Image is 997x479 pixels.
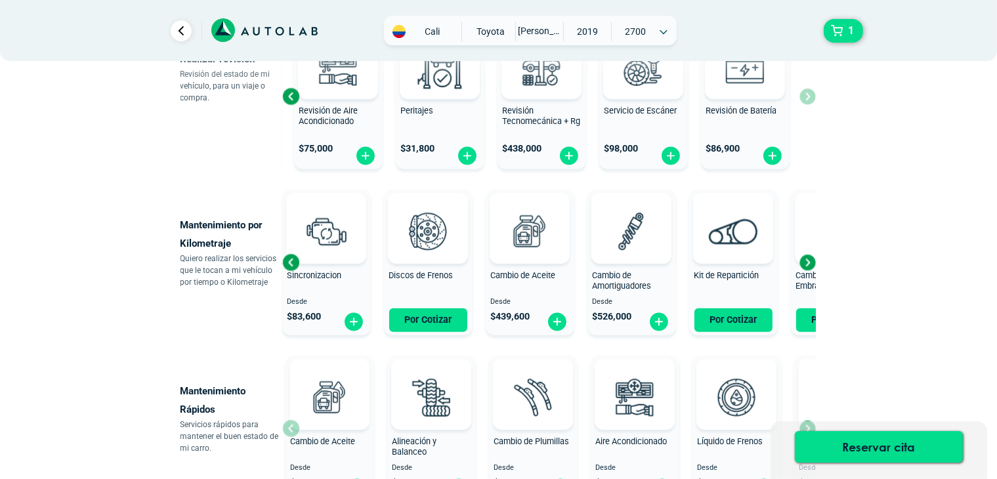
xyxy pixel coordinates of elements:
img: amortiguadores-v3.svg [603,202,660,260]
img: AD0BCuuxAAAAAElFTkSuQmCC [510,196,549,235]
img: cambio_de_aceite-v3.svg [501,202,559,260]
span: Revisión de Aire Acondicionado [299,106,358,127]
span: $ 75,000 [299,143,333,154]
span: Revisión de Batería [706,106,777,115]
img: cambio_bateria-v3.svg [716,37,774,95]
img: AD0BCuuxAAAAAElFTkSuQmCC [612,196,651,235]
button: Cambio de Kit de Embrague Por Cotizar [791,190,880,335]
span: Peritajes [401,106,434,115]
img: fi_plus-circle2.svg [648,312,669,332]
span: Desde [287,298,366,306]
div: Previous slide [281,253,301,272]
span: $ 83,600 [287,311,322,322]
img: peritaje-v3.svg [411,37,469,95]
span: TOYOTA [467,22,514,41]
span: 2700 [612,22,658,41]
span: Cambio de Amortiguadores [593,270,652,291]
img: alineacion_y_balanceo-v3.svg [402,368,460,426]
img: cambio_de_aceite-v3.svg [301,368,358,426]
img: Flag of COLOMBIA [392,25,406,38]
span: Kit de Repartición [694,270,759,280]
span: Desde [392,464,471,472]
span: $ 439,600 [491,311,530,322]
p: Mantenimiento por Kilometraje [180,216,282,253]
img: revision_tecno_mecanica-v3.svg [513,37,570,95]
button: Reservar cita [795,431,963,463]
span: Alineación y Balanceo [392,436,437,457]
div: Next slide [797,419,817,438]
img: liquido_frenos-v3.svg [708,368,765,426]
img: AD0BCuuxAAAAAElFTkSuQmCC [310,362,349,401]
span: Servicio de Escáner [605,106,677,115]
img: fi_plus-circle2.svg [355,146,376,166]
img: AD0BCuuxAAAAAElFTkSuQmCC [815,196,855,235]
img: aire_acondicionado-v3.svg [606,368,664,426]
button: Kit de Repartición Por Cotizar [689,190,778,335]
button: Revisión Tecnomecánica + Rg $438,000 [498,24,586,169]
span: Sincronizacion [287,270,342,280]
img: frenos2-v3.svg [399,202,457,260]
span: Desde [491,298,569,306]
button: Servicio de Escáner $98,000 [599,24,688,169]
span: 2019 [564,22,610,41]
span: Aire Acondicionado [596,436,668,446]
span: Discos de Frenos [389,270,454,280]
span: $ 526,000 [593,311,632,322]
span: [PERSON_NAME] [516,22,562,40]
span: Desde [291,464,369,472]
img: fi_plus-circle2.svg [559,146,580,166]
span: Desde [494,464,572,472]
img: AD0BCuuxAAAAAElFTkSuQmCC [307,196,346,235]
img: plumillas-v3.svg [504,368,562,426]
span: Cali [409,25,456,38]
span: $ 86,900 [706,143,740,154]
span: Cambio de Aceite [491,270,556,280]
button: Revisión de Aire Acondicionado $75,000 [294,24,383,169]
button: Por Cotizar [796,308,874,332]
img: liquido_refrigerante-v3.svg [809,368,867,426]
p: Mantenimiento Rápidos [180,382,282,419]
img: AD0BCuuxAAAAAElFTkSuQmCC [412,362,451,401]
img: sincronizacion-v3.svg [297,202,355,260]
span: Desde [698,464,776,472]
a: Ir al paso anterior [171,20,192,41]
img: aire_acondicionado-v3.svg [309,37,367,95]
span: Líquido de Frenos [698,436,763,446]
img: fi_plus-circle2.svg [457,146,478,166]
img: fi_plus-circle2.svg [547,312,568,332]
button: Cambio de Amortiguadores Desde $526,000 [587,190,676,335]
span: $ 438,000 [503,143,542,154]
span: Desde [596,464,674,472]
img: AD0BCuuxAAAAAElFTkSuQmCC [717,362,756,401]
button: Peritajes $31,800 [396,24,484,169]
img: AD0BCuuxAAAAAElFTkSuQmCC [408,196,448,235]
p: Servicios rápidos para mantener el buen estado de mi carro. [180,419,282,454]
img: fi_plus-circle2.svg [762,146,783,166]
p: Revisión del estado de mi vehículo, para un viaje o compra. [180,68,282,104]
img: AD0BCuuxAAAAAElFTkSuQmCC [713,196,753,235]
img: escaner-v3.svg [614,37,672,95]
div: Next slide [797,253,817,272]
div: Previous slide [281,87,301,106]
img: correa_de_reparticion-v3.svg [709,219,758,244]
button: 1 [824,19,863,43]
img: AD0BCuuxAAAAAElFTkSuQmCC [513,362,553,401]
span: Desde [593,298,671,306]
button: Sincronizacion Desde $83,600 [282,190,371,335]
span: Cambio de Plumillas [494,436,570,446]
button: Discos de Frenos Por Cotizar [384,190,473,335]
span: Cambio de Aceite [291,436,356,446]
span: $ 98,000 [605,143,639,154]
img: fi_plus-circle2.svg [343,312,364,332]
button: Revisión de Batería $86,900 [701,24,790,169]
span: Revisión Tecnomecánica + Rg [503,106,581,127]
span: Cambio de Kit de Embrague [796,270,859,291]
span: $ 31,800 [401,143,435,154]
p: Quiero realizar los servicios que le tocan a mi vehículo por tiempo o Kilometraje [180,253,282,288]
span: 1 [845,20,857,42]
button: Cambio de Aceite Desde $439,600 [486,190,574,335]
button: Por Cotizar [694,308,773,332]
img: kit_de_embrague-v3.svg [806,202,864,260]
button: Por Cotizar [389,308,467,332]
img: AD0BCuuxAAAAAElFTkSuQmCC [615,362,654,401]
